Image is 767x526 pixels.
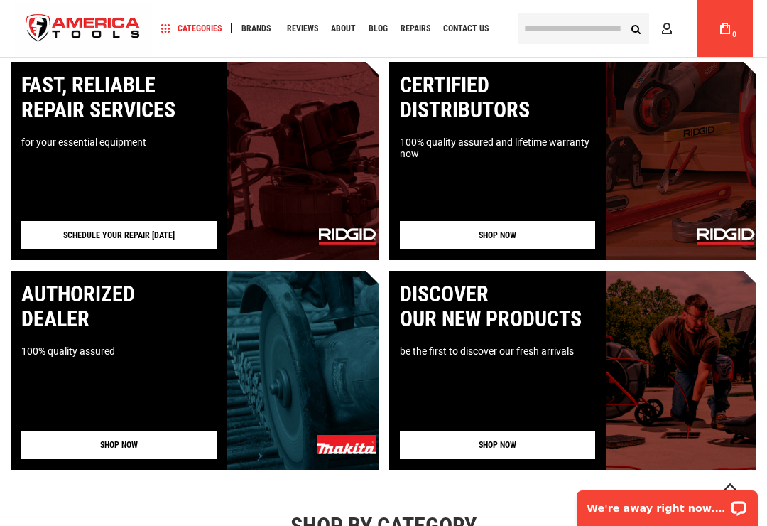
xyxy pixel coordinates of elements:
span: Blog [369,24,388,33]
a: Shop now [400,221,595,249]
div: Authorized dealer [21,281,217,331]
div: for your essential equipment [21,136,217,148]
a: About [325,19,362,38]
div: Certified distributors [400,73,595,122]
a: Repairs [394,19,437,38]
a: Shop now [400,431,595,459]
div: be the first to discover our fresh arrivals [400,345,595,357]
iframe: LiveChat chat widget [567,481,767,526]
div: Discover our new products [400,281,595,331]
span: 0 [732,31,736,38]
a: Brands [235,19,277,38]
img: America Tools [14,2,152,55]
a: Reviews [281,19,325,38]
a: Schedule your repair [DATE] [21,221,217,249]
div: 100% quality assured and lifetime warranty now [400,136,595,159]
span: Brands [241,24,271,33]
a: store logo [14,2,152,55]
span: Repairs [401,24,430,33]
a: Contact Us [437,19,495,38]
a: Categories [155,19,228,38]
button: Search [622,15,649,42]
span: Categories [161,23,222,33]
div: 100% quality assured [21,345,217,357]
div: Fast, reliable repair services [21,73,217,122]
a: Blog [362,19,394,38]
a: Shop now [21,431,217,459]
span: Contact Us [443,24,489,33]
span: Reviews [287,24,318,33]
span: About [331,24,356,33]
